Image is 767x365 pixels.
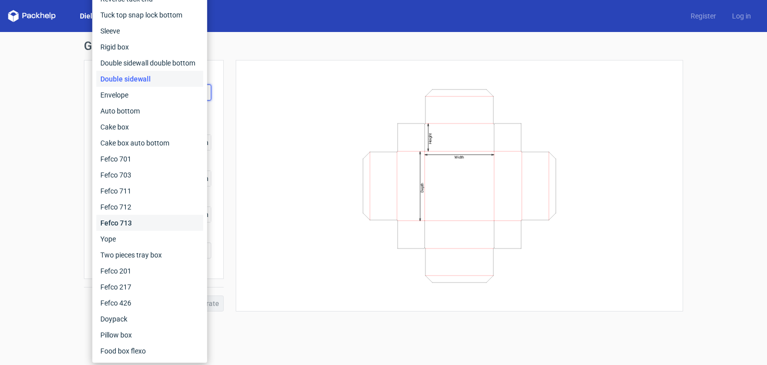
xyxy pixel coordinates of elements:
[96,263,203,279] div: Fefco 201
[96,55,203,71] div: Double sidewall double bottom
[96,87,203,103] div: Envelope
[96,231,203,247] div: Yope
[96,343,203,359] div: Food box flexo
[96,135,203,151] div: Cake box auto bottom
[96,199,203,215] div: Fefco 712
[96,71,203,87] div: Double sidewall
[96,183,203,199] div: Fefco 711
[420,182,424,192] text: Depth
[96,151,203,167] div: Fefco 701
[96,279,203,295] div: Fefco 217
[96,23,203,39] div: Sleeve
[96,311,203,327] div: Doypack
[96,215,203,231] div: Fefco 713
[96,167,203,183] div: Fefco 703
[454,155,464,159] text: Width
[96,103,203,119] div: Auto bottom
[96,119,203,135] div: Cake box
[96,39,203,55] div: Rigid box
[96,327,203,343] div: Pillow box
[683,11,724,21] a: Register
[428,133,432,144] text: Height
[72,11,114,21] a: Dielines
[96,7,203,23] div: Tuck top snap lock bottom
[96,247,203,263] div: Two pieces tray box
[96,295,203,311] div: Fefco 426
[84,40,683,52] h1: Generate new dieline
[724,11,759,21] a: Log in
